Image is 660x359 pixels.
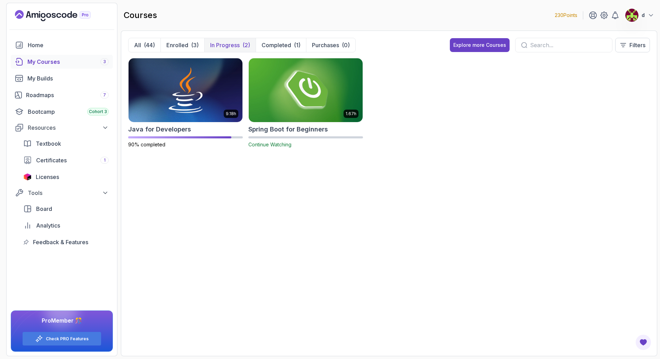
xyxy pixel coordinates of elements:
[530,41,607,49] input: Search...
[248,58,363,148] a: Spring Boot for Beginners card1.67hSpring Boot for BeginnersContinue Watching
[15,10,107,21] a: Landing page
[629,41,645,49] p: Filters
[36,173,59,181] span: Licenses
[635,334,652,351] button: Open Feedback Button
[294,41,300,49] div: (1)
[134,41,141,49] p: All
[36,156,67,164] span: Certificates
[555,12,577,19] p: 230 Points
[246,57,365,123] img: Spring Boot for Beginners card
[89,109,107,114] span: Cohort 3
[306,38,355,52] button: Purchases(0)
[28,108,109,116] div: Bootcamp
[160,38,204,52] button: Enrolled(3)
[128,58,243,148] a: Java for Developers card9.18hJava for Developers90% completed
[204,38,256,52] button: In Progress(2)
[11,88,113,102] a: roadmaps
[36,139,61,148] span: Textbook
[36,205,52,213] span: Board
[226,111,236,117] p: 9.18h
[210,41,240,49] p: In Progress
[248,125,328,134] h2: Spring Boot for Beginners
[103,92,106,98] span: 7
[342,41,350,49] div: (0)
[19,219,113,232] a: analytics
[642,12,645,19] p: d
[625,9,638,22] img: user profile image
[144,41,155,49] div: (44)
[36,221,60,230] span: Analytics
[27,74,109,83] div: My Builds
[615,38,650,52] button: Filters
[450,38,510,52] button: Explore more Courses
[19,137,113,151] a: textbook
[262,41,291,49] p: Completed
[11,121,113,134] button: Resources
[11,55,113,69] a: courses
[191,41,199,49] div: (3)
[129,58,242,122] img: Java for Developers card
[19,170,113,184] a: licenses
[104,157,106,163] span: 1
[19,235,113,249] a: feedback
[26,91,109,99] div: Roadmaps
[103,59,106,65] span: 3
[453,42,506,49] div: Explore more Courses
[11,38,113,52] a: home
[46,336,89,342] a: Check PRO Features
[11,71,113,85] a: builds
[256,38,306,52] button: Completed(1)
[346,111,356,117] p: 1.67h
[27,58,109,66] div: My Courses
[19,153,113,167] a: certificates
[22,332,101,346] button: Check PRO Features
[312,41,339,49] p: Purchases
[28,41,109,49] div: Home
[242,41,250,49] div: (2)
[248,142,291,147] span: Continue Watching
[128,125,191,134] h2: Java for Developers
[28,189,109,197] div: Tools
[23,173,32,180] img: jetbrains icon
[166,41,188,49] p: Enrolled
[19,202,113,216] a: board
[128,142,165,147] span: 90% completed
[33,238,88,246] span: Feedback & Features
[28,123,109,132] div: Resources
[129,38,160,52] button: All(44)
[11,105,113,119] a: bootcamp
[124,10,157,21] h2: courses
[625,8,654,22] button: user profile imaged
[11,187,113,199] button: Tools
